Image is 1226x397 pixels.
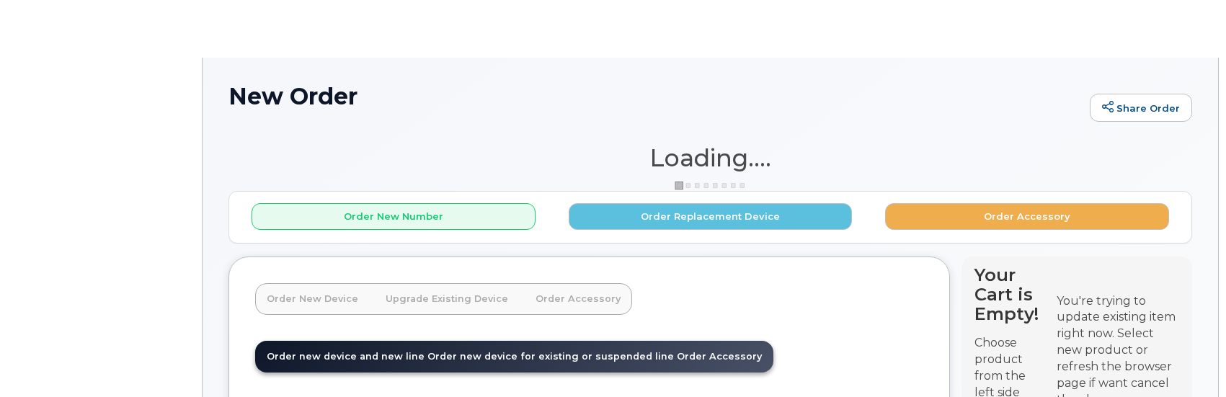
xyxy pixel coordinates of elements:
[228,84,1083,109] h1: New Order
[675,180,747,191] img: ajax-loader-3a6953c30dc77f0bf724df975f13086db4f4c1262e45940f03d1251963f1bf2e.gif
[1090,94,1192,122] a: Share Order
[252,203,536,230] button: Order New Number
[569,203,853,230] button: Order Replacement Device
[885,203,1169,230] button: Order Accessory
[267,351,425,362] span: Order new device and new line
[677,351,762,362] span: Order Accessory
[524,283,632,315] a: Order Accessory
[228,145,1192,171] h1: Loading....
[374,283,520,315] a: Upgrade Existing Device
[427,351,674,362] span: Order new device for existing or suspended line
[255,283,370,315] a: Order New Device
[974,265,1044,324] h4: Your Cart is Empty!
